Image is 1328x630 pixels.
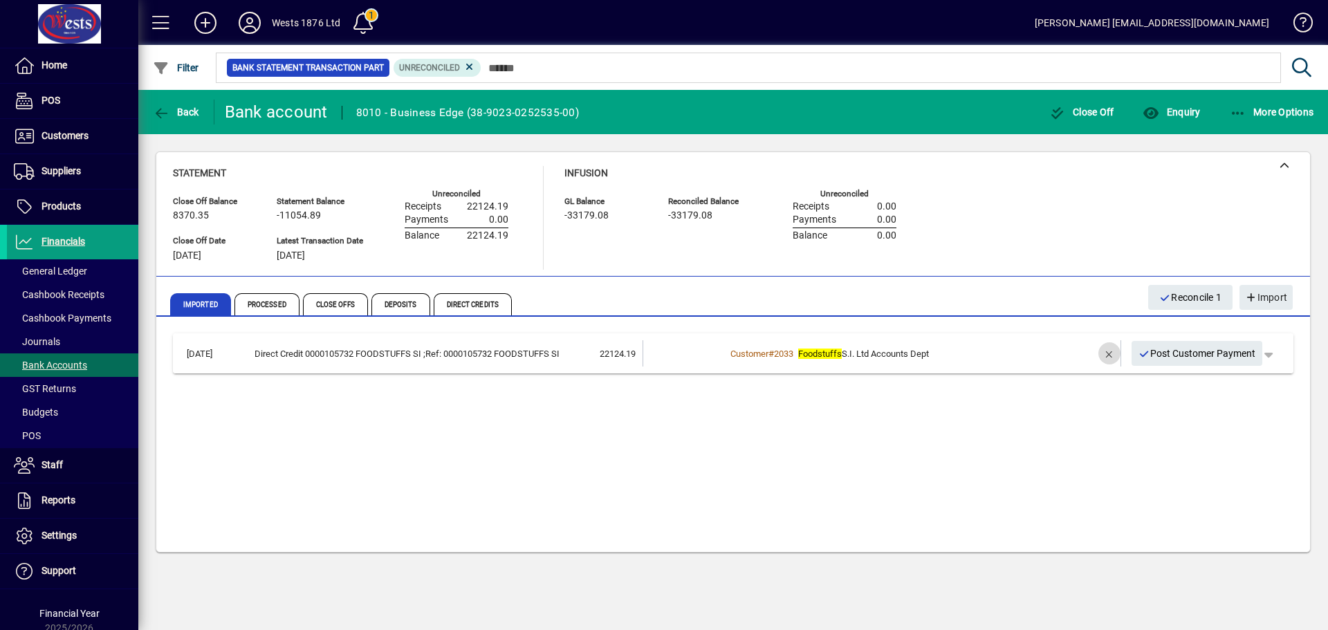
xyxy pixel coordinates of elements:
[7,377,138,400] a: GST Returns
[149,100,203,124] button: Back
[153,106,199,118] span: Back
[1159,286,1221,309] span: Reconcile 1
[7,353,138,377] a: Bank Accounts
[277,250,305,261] span: [DATE]
[798,349,842,359] em: Foodstuffs
[14,407,58,418] span: Budgets
[225,101,328,123] div: Bank account
[774,349,793,359] span: 2033
[41,201,81,212] span: Products
[793,214,836,225] span: Payments
[793,201,829,212] span: Receipts
[41,459,63,470] span: Staff
[467,230,508,241] span: 22124.19
[41,565,76,576] span: Support
[173,333,1293,373] mat-expansion-panel-header: [DATE]Direct Credit 0000105732 FOODSTUFFS SI ;Ref: 0000105732 FOODSTUFFS SI22124.19Customer#2033F...
[877,201,896,212] span: 0.00
[7,259,138,283] a: General Ledger
[153,62,199,73] span: Filter
[303,293,368,315] span: Close Offs
[768,349,774,359] span: #
[432,189,481,198] label: Unreconciled
[7,330,138,353] a: Journals
[7,554,138,589] a: Support
[1132,341,1263,366] button: Post Customer Payment
[41,95,60,106] span: POS
[1049,106,1114,118] span: Close Off
[7,306,138,330] a: Cashbook Payments
[730,349,768,359] span: Customer
[7,84,138,118] a: POS
[467,201,508,212] span: 22124.19
[798,349,929,359] span: S.I. Ltd Accounts Dept
[1138,342,1256,365] span: Post Customer Payment
[1148,285,1233,310] button: Reconcile 1
[7,483,138,518] a: Reports
[7,189,138,224] a: Products
[14,266,87,277] span: General Ledger
[39,608,100,619] span: Financial Year
[14,336,60,347] span: Journals
[41,494,75,506] span: Reports
[173,197,256,206] span: Close Off Balance
[138,100,214,124] app-page-header-button: Back
[232,61,384,75] span: Bank Statement Transaction Part
[173,210,209,221] span: 8370.35
[399,63,460,73] span: Unreconciled
[149,55,203,80] button: Filter
[1245,286,1287,309] span: Import
[7,48,138,83] a: Home
[173,250,201,261] span: [DATE]
[277,237,363,245] span: Latest Transaction Date
[405,230,439,241] span: Balance
[1098,342,1120,364] button: Remove
[877,214,896,225] span: 0.00
[41,165,81,176] span: Suppliers
[489,214,508,225] span: 0.00
[7,283,138,306] a: Cashbook Receipts
[41,530,77,541] span: Settings
[1230,106,1314,118] span: More Options
[1226,100,1318,124] button: More Options
[405,201,441,212] span: Receipts
[1046,100,1118,124] button: Close Off
[41,236,85,247] span: Financials
[405,214,448,225] span: Payments
[14,430,41,441] span: POS
[180,340,245,367] td: [DATE]
[272,12,340,34] div: Wests 1876 Ltd
[1283,3,1311,48] a: Knowledge Base
[1139,100,1203,124] button: Enquiry
[7,119,138,154] a: Customers
[228,10,272,35] button: Profile
[170,293,231,315] span: Imported
[1143,106,1200,118] span: Enquiry
[41,130,89,141] span: Customers
[7,424,138,447] a: POS
[564,197,647,206] span: GL Balance
[668,197,751,206] span: Reconciled Balance
[877,230,896,241] span: 0.00
[14,360,87,371] span: Bank Accounts
[277,197,363,206] span: Statement Balance
[41,59,67,71] span: Home
[564,210,609,221] span: -33179.08
[245,347,560,361] div: Direct Credit 0000105732 FOODSTUFFS SI Ref: 0000105732 FOODSTUFFS SI
[14,313,111,324] span: Cashbook Payments
[356,102,579,124] div: 8010 - Business Edge (38-9023-0252535-00)
[173,237,256,245] span: Close Off Date
[7,400,138,424] a: Budgets
[600,349,636,359] span: 22124.19
[1035,12,1269,34] div: [PERSON_NAME] [EMAIL_ADDRESS][DOMAIN_NAME]
[14,383,76,394] span: GST Returns
[183,10,228,35] button: Add
[668,210,712,221] span: -33179.08
[7,448,138,483] a: Staff
[7,519,138,553] a: Settings
[434,293,512,315] span: Direct Credits
[820,189,869,198] label: Unreconciled
[371,293,430,315] span: Deposits
[793,230,827,241] span: Balance
[277,210,321,221] span: -11054.89
[726,346,798,361] a: Customer#2033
